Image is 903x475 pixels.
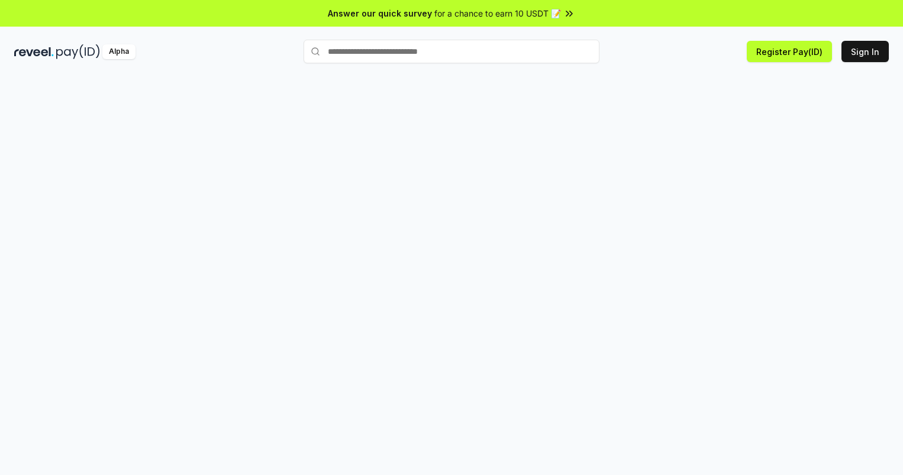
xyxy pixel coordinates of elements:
[102,44,136,59] div: Alpha
[328,7,432,20] span: Answer our quick survey
[841,41,889,62] button: Sign In
[747,41,832,62] button: Register Pay(ID)
[434,7,561,20] span: for a chance to earn 10 USDT 📝
[14,44,54,59] img: reveel_dark
[56,44,100,59] img: pay_id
